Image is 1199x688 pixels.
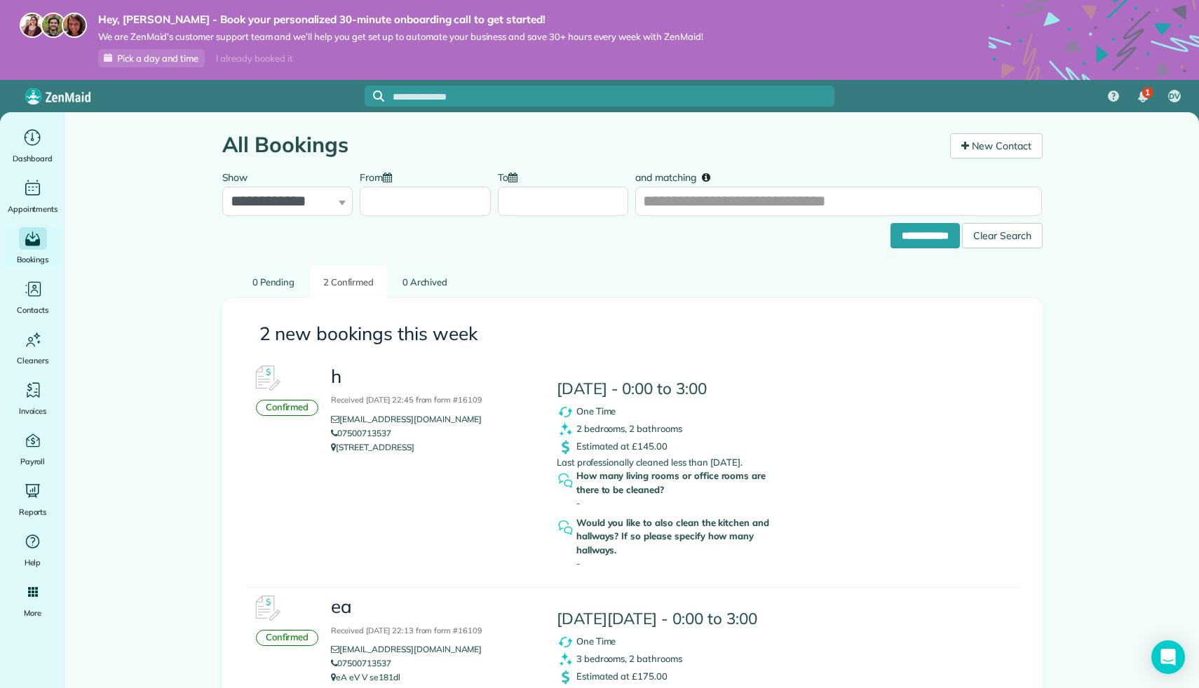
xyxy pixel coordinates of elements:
span: Contacts [17,303,48,317]
p: [STREET_ADDRESS] [331,440,535,454]
label: From [360,163,399,189]
h3: 2 new bookings this week [259,324,1005,344]
img: question_symbol_icon-fa7b350da2b2fea416cef77984ae4cf4944ea5ab9e3d5925827a5d6b7129d3f6.png [557,472,574,490]
img: Booking #617013 [245,358,287,400]
a: New Contact [950,133,1043,158]
img: recurrence_symbol_icon-7cc721a9f4fb8f7b0289d3d97f09a2e367b638918f1a67e51b1e7d8abe5fb8d8.png [557,633,574,651]
img: dollar_symbol_icon-bd8a6898b2649ec353a9eba708ae97d8d7348bddd7d2aed9b7e4bf5abd9f4af5.png [557,668,574,686]
a: Pick a day and time [98,49,205,67]
div: Clear Search [962,223,1043,248]
span: Bookings [17,252,49,267]
label: To [498,163,524,189]
h4: [DATE][DATE] - 0:00 to 3:00 [557,610,818,628]
img: Booking #616997 [245,588,287,630]
div: 1 unread notifications [1128,81,1158,112]
span: DV [1169,91,1180,102]
a: 07500713537 [331,658,391,668]
a: Invoices [6,379,60,418]
span: Dashboard [13,151,53,166]
span: Invoices [19,404,47,418]
img: clean_symbol_icon-dd072f8366c07ea3eb8378bb991ecd12595f4b76d916a6f83395f9468ae6ecae.png [557,651,574,668]
img: jorge-587dff0eeaa6aab1f244e6dc62b8924c3b6ad411094392a53c71c6c4a576187d.jpg [41,13,66,38]
span: More [24,606,41,620]
span: Help [25,555,41,569]
a: [EMAIL_ADDRESS][DOMAIN_NAME] [331,644,492,654]
div: Open Intercom Messenger [1151,640,1185,674]
span: 2 bedrooms, 2 bathrooms [576,423,682,434]
span: Payroll [20,454,46,468]
span: Estimated at £145.00 [576,440,668,452]
small: Received [DATE] 22:13 from form #16109 [331,626,482,635]
span: Estimated at £175.00 [576,670,668,682]
img: maria-72a9807cf96188c08ef61303f053569d2e2a8a1cde33d635c8a3ac13582a053d.jpg [20,13,45,38]
button: Focus search [365,90,384,102]
a: [EMAIL_ADDRESS][DOMAIN_NAME] [331,414,492,424]
div: Last professionally cleaned less than [DATE]. [546,358,828,576]
strong: Would you like to also clean the kitchen and hallways? If so please specify how many hallways. [576,516,788,558]
a: 2 Confirmed [310,265,388,298]
div: Confirmed [256,400,319,416]
div: I already booked it [208,50,301,67]
a: Clear Search [962,226,1043,237]
strong: How many living rooms or office rooms are there to be cleaned? [576,469,788,497]
a: 0 Pending [239,265,309,298]
span: 1 [1145,87,1150,98]
p: eA eV V se181dl [331,670,535,684]
img: dollar_symbol_icon-bd8a6898b2649ec353a9eba708ae97d8d7348bddd7d2aed9b7e4bf5abd9f4af5.png [557,438,574,456]
a: Cleaners [6,328,60,367]
span: - [576,558,581,569]
img: recurrence_symbol_icon-7cc721a9f4fb8f7b0289d3d97f09a2e367b638918f1a67e51b1e7d8abe5fb8d8.png [557,403,574,421]
span: We are ZenMaid’s customer support team and we’ll help you get set up to automate your business an... [98,31,703,43]
img: question_symbol_icon-fa7b350da2b2fea416cef77984ae4cf4944ea5ab9e3d5925827a5d6b7129d3f6.png [557,519,574,537]
span: Appointments [8,202,58,216]
a: Dashboard [6,126,60,166]
a: Contacts [6,278,60,317]
h3: h [331,367,535,407]
img: clean_symbol_icon-dd072f8366c07ea3eb8378bb991ecd12595f4b76d916a6f83395f9468ae6ecae.png [557,421,574,438]
span: One Time [576,405,616,417]
h4: [DATE] - 0:00 to 3:00 [557,380,818,398]
div: Confirmed [256,630,319,646]
a: 07500713537 [331,428,391,438]
a: Appointments [6,177,60,216]
span: 3 bedrooms, 2 bathrooms [576,653,682,664]
nav: Main [1097,80,1199,112]
a: 0 Archived [388,265,461,298]
span: - [576,497,581,508]
span: Reports [19,505,47,519]
label: and matching [635,163,720,189]
a: Help [6,530,60,569]
span: Pick a day and time [117,53,198,64]
svg: Focus search [373,90,384,102]
strong: Hey, [PERSON_NAME] - Book your personalized 30-minute onboarding call to get started! [98,13,703,27]
a: Bookings [6,227,60,267]
a: Payroll [6,429,60,468]
span: Cleaners [17,353,48,367]
h3: ea [331,597,535,637]
small: Received [DATE] 22:45 from form #16109 [331,395,482,405]
a: Reports [6,480,60,519]
img: michelle-19f622bdf1676172e81f8f8fba1fb50e276960ebfe0243fe18214015130c80e4.jpg [62,13,87,38]
span: One Time [576,635,616,647]
h1: All Bookings [222,133,940,156]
